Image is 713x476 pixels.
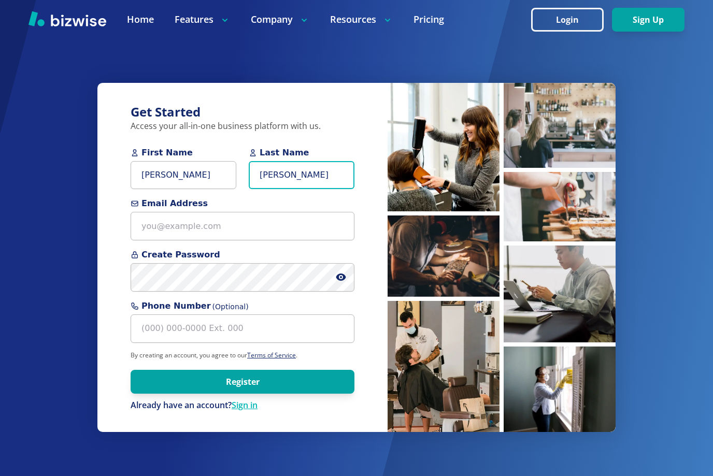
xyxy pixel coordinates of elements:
[612,15,685,25] a: Sign Up
[131,249,354,261] span: Create Password
[131,300,354,312] span: Phone Number
[131,121,354,132] p: Access your all-in-one business platform with us.
[531,8,604,32] button: Login
[251,13,309,26] p: Company
[247,351,296,359] a: Terms of Service
[131,314,354,343] input: (000) 000-0000 Ext. 000
[504,347,616,432] img: Cleaner sanitizing windows
[131,400,354,411] div: Already have an account?Sign in
[504,172,616,241] img: Pastry chef making pastries
[504,246,616,342] img: Man working on laptop
[131,197,354,210] span: Email Address
[131,147,236,159] span: First Name
[249,147,354,159] span: Last Name
[175,13,230,26] p: Features
[388,301,500,432] img: Barber cutting hair
[131,370,354,394] button: Register
[413,13,444,26] a: Pricing
[249,161,354,190] input: Last Name
[131,351,354,359] p: By creating an account, you agree to our .
[531,15,612,25] a: Login
[131,212,354,240] input: you@example.com
[131,161,236,190] input: First Name
[330,13,393,26] p: Resources
[131,104,354,121] h3: Get Started
[212,301,249,312] span: (Optional)
[612,8,685,32] button: Sign Up
[388,83,500,211] img: Hairstylist blow drying hair
[127,13,154,26] a: Home
[232,399,258,411] a: Sign in
[28,11,106,26] img: Bizwise Logo
[504,83,616,168] img: People waiting at coffee bar
[131,400,354,411] p: Already have an account?
[388,215,500,297] img: Man inspecting coffee beans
